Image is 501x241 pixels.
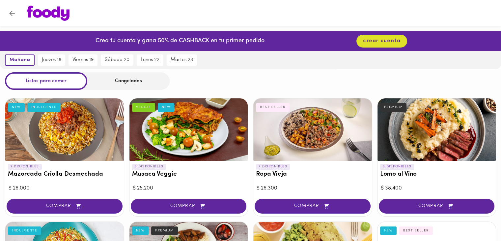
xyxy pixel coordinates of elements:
div: Musaca Veggie [129,98,248,161]
span: jueves 18 [42,57,61,63]
div: NEW [8,103,25,112]
div: NEW [132,226,149,235]
span: lunes 22 [141,57,159,63]
div: $ 25.200 [133,185,245,192]
button: crear cuenta [356,35,407,48]
div: PREMIUM [380,103,407,112]
h3: Ropa Vieja [256,171,369,178]
button: jueves 18 [38,54,65,66]
div: Mazorcada Criolla Desmechada [5,98,124,161]
div: Lomo al Vino [377,98,496,161]
span: COMPRAR [15,203,114,209]
p: 7 DISPONIBLES [256,164,290,170]
span: mañana [10,57,30,63]
h3: Mazorcada Criolla Desmechada [8,171,121,178]
button: COMPRAR [255,199,371,214]
button: sábado 20 [101,54,133,66]
div: INDULGENTE [27,103,61,112]
div: Listos para comer [5,72,87,90]
span: martes 23 [171,57,193,63]
span: COMPRAR [263,203,362,209]
div: BEST SELLER [399,226,433,235]
p: 5 DISPONIBLES [132,164,166,170]
div: Ropa Vieja [253,98,372,161]
img: logo.png [27,6,70,21]
div: VEGGIE [132,103,155,112]
p: Crea tu cuenta y gana 50% de CASHBACK en tu primer pedido [96,37,264,46]
button: COMPRAR [7,199,123,214]
span: sábado 20 [105,57,129,63]
button: COMPRAR [131,199,247,214]
div: INDULGENTE [8,226,41,235]
h3: Lomo al Vino [380,171,493,178]
p: 5 DISPONIBLES [380,164,414,170]
iframe: Messagebird Livechat Widget [463,203,494,234]
div: NEW [158,103,175,112]
div: PREMIUM [151,226,178,235]
div: $ 38.400 [381,185,493,192]
span: viernes 19 [72,57,94,63]
button: mañana [5,54,35,66]
div: $ 26.300 [257,185,369,192]
button: martes 23 [167,54,197,66]
button: lunes 22 [137,54,163,66]
span: COMPRAR [139,203,238,209]
div: $ 26.000 [9,185,121,192]
h3: Musaca Veggie [132,171,245,178]
div: BEST SELLER [256,103,290,112]
span: COMPRAR [387,203,487,209]
button: COMPRAR [379,199,495,214]
button: Volver [4,5,20,21]
div: Congelados [87,72,170,90]
div: NEW [380,226,397,235]
span: crear cuenta [363,38,401,44]
button: viernes 19 [69,54,97,66]
p: 2 DISPONIBLES [8,164,42,170]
